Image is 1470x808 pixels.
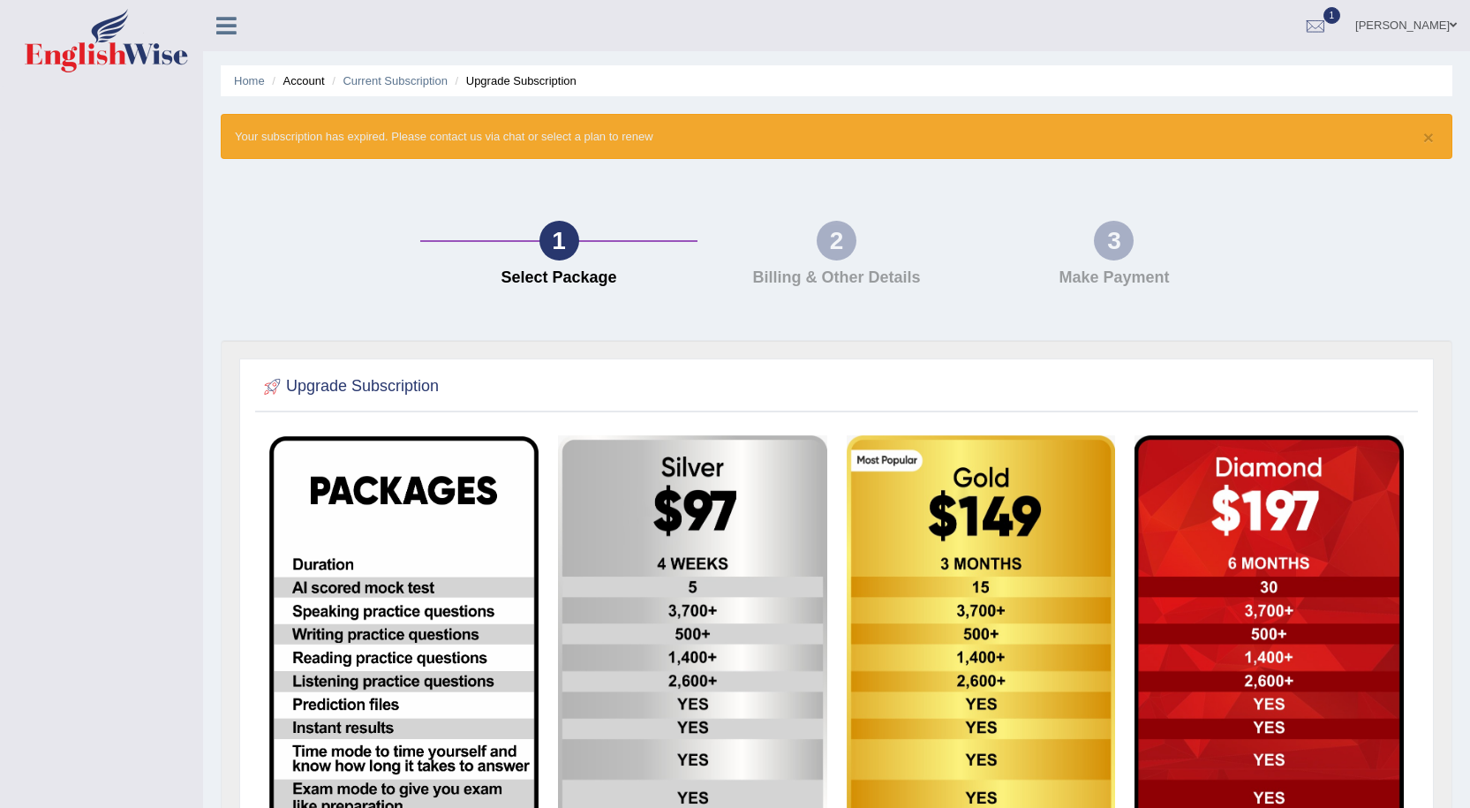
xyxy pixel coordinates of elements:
[706,269,966,287] h4: Billing & Other Details
[1423,128,1434,147] button: ×
[429,269,689,287] h4: Select Package
[451,72,577,89] li: Upgrade Subscription
[817,221,856,261] div: 2
[1323,7,1341,24] span: 1
[221,114,1452,159] div: Your subscription has expired. Please contact us via chat or select a plan to renew
[268,72,324,89] li: Account
[260,374,439,400] h2: Upgrade Subscription
[984,269,1244,287] h4: Make Payment
[234,74,265,87] a: Home
[1094,221,1134,261] div: 3
[343,74,448,87] a: Current Subscription
[539,221,579,261] div: 1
